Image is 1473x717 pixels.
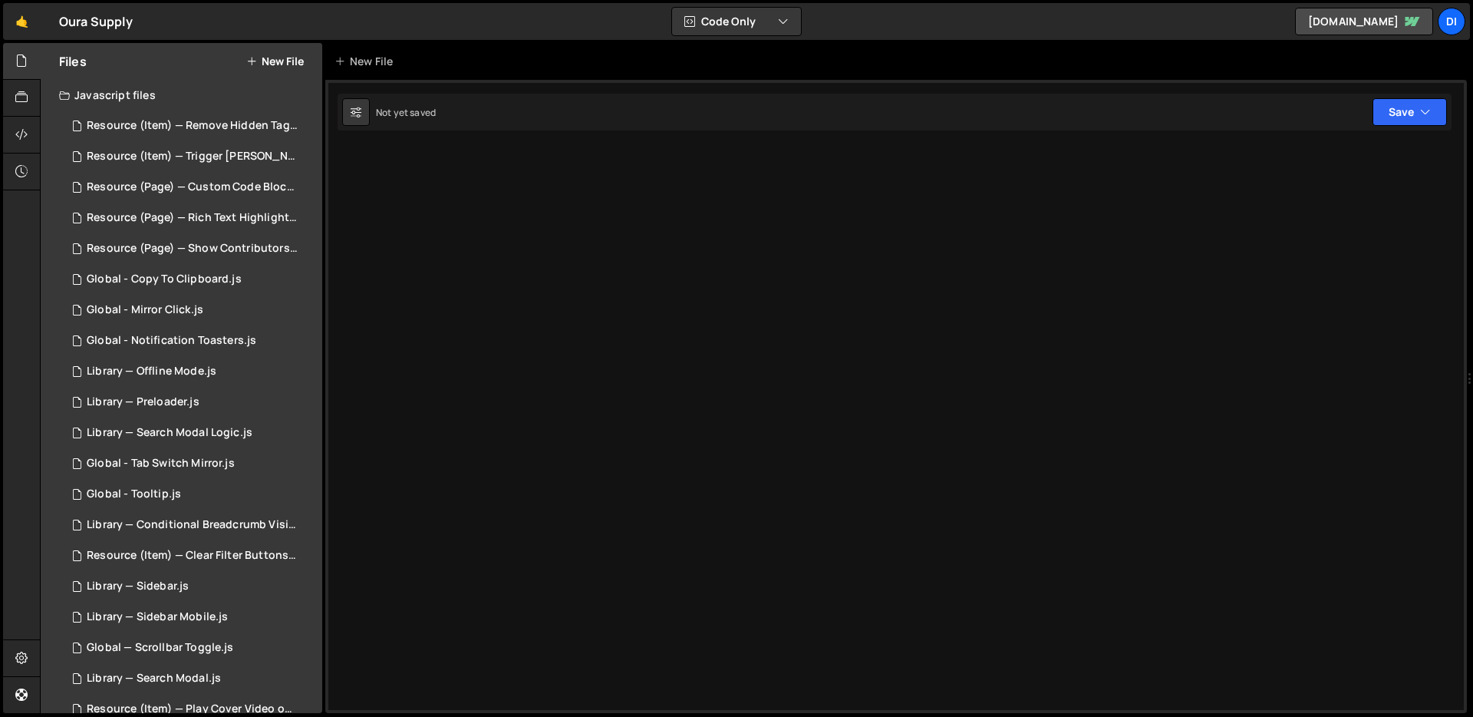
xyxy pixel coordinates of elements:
[87,672,221,686] div: Library — Search Modal.js
[59,141,328,172] div: 14937/43515.js
[1372,98,1447,126] button: Save
[59,295,322,325] div: 14937/44471.js
[87,518,298,532] div: Library — Conditional Breadcrumb Visibility.js
[87,211,298,225] div: Resource (Page) — Rich Text Highlight Pill.js
[87,242,298,256] div: Resource (Page) — Show Contributors Name.js
[59,663,322,694] div: 14937/38913.js
[59,418,322,448] div: 14937/44851.js
[334,54,399,69] div: New File
[87,610,228,624] div: Library — Sidebar Mobile.js
[87,457,235,471] div: Global - Tab Switch Mirror.js
[59,325,322,356] div: 14937/44585.js
[87,487,181,501] div: Global - Tooltip.js
[672,8,801,35] button: Code Only
[87,580,189,593] div: Library — Sidebar.js
[87,180,298,194] div: Resource (Page) — Custom Code Block Setup.js
[59,233,328,264] div: 14937/44194.js
[59,571,322,602] div: 14937/45352.js
[87,641,233,655] div: Global — Scrollbar Toggle.js
[59,510,328,540] div: 14937/44170.js
[59,12,133,31] div: Oura Supply
[41,80,322,111] div: Javascript files
[87,395,199,409] div: Library — Preloader.js
[59,111,328,141] div: 14937/43535.js
[87,273,242,286] div: Global - Copy To Clipboard.js
[87,549,298,563] div: Resource (Item) — Clear Filter Buttons.js
[59,602,322,633] div: 14937/44593.js
[59,479,322,510] div: 14937/44562.js
[59,203,328,233] div: 14937/44597.js
[59,172,328,203] div: 14937/44281.js
[376,106,436,119] div: Not yet saved
[59,540,328,571] div: 14937/43376.js
[87,303,203,317] div: Global - Mirror Click.js
[59,356,322,387] div: 14937/44586.js
[87,119,298,133] div: Resource (Item) — Remove Hidden Tags on Load.js
[3,3,41,40] a: 🤙
[87,426,252,440] div: Library — Search Modal Logic.js
[1295,8,1433,35] a: [DOMAIN_NAME]
[59,264,322,295] div: 14937/44582.js
[59,387,322,418] div: 14937/43958.js
[87,702,298,716] div: Resource (Item) — Play Cover Video on Hover.js
[59,53,87,70] h2: Files
[87,150,298,164] div: Resource (Item) — Trigger [PERSON_NAME] on Save.js
[59,633,322,663] div: 14937/39947.js
[59,448,322,479] div: 14937/44975.js
[1438,8,1465,35] a: Di
[87,334,256,348] div: Global - Notification Toasters.js
[87,365,216,378] div: Library — Offline Mode.js
[246,55,304,68] button: New File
